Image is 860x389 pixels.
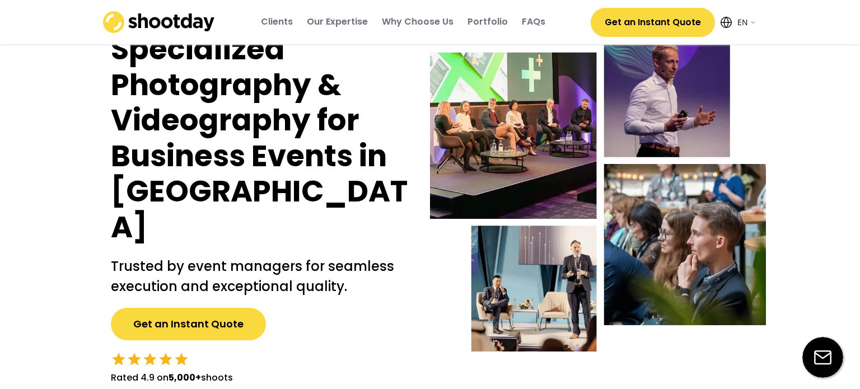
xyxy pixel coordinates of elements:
[111,31,408,245] h1: Specialized Photography & Videography for Business Events in [GEOGRAPHIC_DATA]
[111,256,408,297] h2: Trusted by event managers for seamless execution and exceptional quality.
[103,11,215,33] img: shootday_logo.png
[430,31,766,351] img: Event-hero-intl%402x.webp
[158,351,174,367] button: star
[111,351,127,367] button: star
[307,16,368,28] div: Our Expertise
[261,16,293,28] div: Clients
[142,351,158,367] button: star
[127,351,142,367] button: star
[111,371,233,385] div: Rated 4.9 on shoots
[721,17,732,28] img: Icon%20feather-globe%20%281%29.svg
[522,16,545,28] div: FAQs
[111,308,266,340] button: Get an Instant Quote
[802,337,843,378] img: email-icon%20%281%29.svg
[382,16,454,28] div: Why Choose Us
[468,16,508,28] div: Portfolio
[174,351,189,367] button: star
[169,371,201,384] strong: 5,000+
[591,8,715,37] button: Get an Instant Quote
